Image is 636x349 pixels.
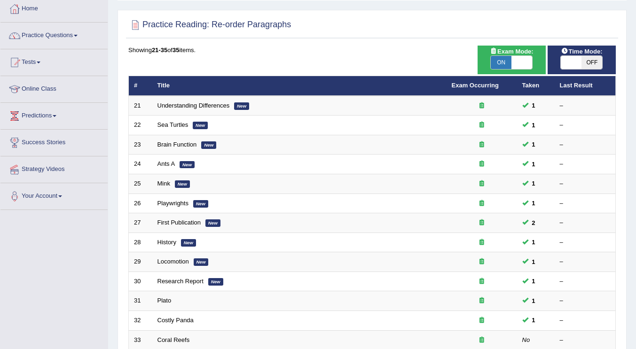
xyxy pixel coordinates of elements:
a: Strategy Videos [0,156,108,180]
a: Online Class [0,76,108,100]
td: 24 [129,155,152,174]
span: OFF [581,56,602,69]
em: New [208,278,223,286]
span: Time Mode: [557,47,606,56]
em: New [194,258,209,266]
div: – [560,316,611,325]
span: Exam Mode: [486,47,537,56]
td: 25 [129,174,152,194]
td: 21 [129,96,152,116]
span: ON [491,56,511,69]
span: You can still take this question [528,120,539,130]
div: – [560,199,611,208]
a: Mink [157,180,170,187]
span: You can still take this question [528,296,539,306]
div: – [560,257,611,266]
span: You can still take this question [528,315,539,325]
td: 32 [129,310,152,330]
div: Exam occurring question [452,336,512,345]
a: Understanding Differences [157,102,230,109]
td: 26 [129,194,152,213]
div: – [560,140,611,149]
div: – [560,277,611,286]
div: – [560,296,611,305]
em: New [205,219,220,227]
h2: Practice Reading: Re-order Paragraphs [128,18,291,32]
td: 23 [129,135,152,155]
div: Exam occurring question [452,199,512,208]
div: Show exams occurring in exams [478,46,546,74]
a: History [157,239,176,246]
a: Practice Questions [0,23,108,46]
div: – [560,218,611,227]
em: New [175,180,190,188]
div: Exam occurring question [452,316,512,325]
span: You can still take this question [528,178,539,188]
div: Exam occurring question [452,121,512,130]
div: – [560,238,611,247]
b: 21-35 [152,47,167,54]
span: You can still take this question [528,257,539,267]
a: Your Account [0,183,108,207]
td: 31 [129,291,152,311]
a: Ants A [157,160,175,167]
div: Showing of items. [128,46,616,54]
div: Exam occurring question [452,101,512,110]
a: Exam Occurring [452,82,499,89]
td: 29 [129,252,152,272]
a: Research Report [157,278,204,285]
em: New [193,122,208,129]
td: 30 [129,271,152,291]
a: Costly Panda [157,317,194,324]
span: You can still take this question [528,159,539,169]
em: New [180,161,195,169]
th: Taken [517,76,555,96]
div: Exam occurring question [452,257,512,266]
td: 28 [129,233,152,252]
b: 35 [173,47,179,54]
div: – [560,179,611,188]
a: Locomotion [157,258,189,265]
em: New [201,141,216,149]
a: First Publication [157,219,201,226]
span: You can still take this question [528,276,539,286]
a: Success Stories [0,130,108,153]
div: Exam occurring question [452,238,512,247]
div: – [560,121,611,130]
span: You can still take this question [528,198,539,208]
em: New [193,200,208,208]
a: Sea Turtles [157,121,188,128]
th: # [129,76,152,96]
div: Exam occurring question [452,179,512,188]
span: You can still take this question [528,101,539,110]
div: Exam occurring question [452,218,512,227]
div: Exam occurring question [452,140,512,149]
a: Playwrights [157,200,188,207]
th: Title [152,76,447,96]
th: Last Result [555,76,616,96]
em: New [181,239,196,247]
em: No [522,336,530,343]
td: 27 [129,213,152,233]
div: Exam occurring question [452,160,512,169]
div: – [560,101,611,110]
span: You can still take this question [528,140,539,149]
div: Exam occurring question [452,277,512,286]
a: Plato [157,297,172,304]
div: Exam occurring question [452,296,512,305]
span: You can still take this question [528,237,539,247]
a: Coral Reefs [157,336,190,343]
div: – [560,160,611,169]
div: – [560,336,611,345]
a: Brain Function [157,141,197,148]
td: 22 [129,116,152,135]
a: Predictions [0,103,108,126]
em: New [234,102,249,110]
span: You can still take this question [528,218,539,228]
a: Tests [0,49,108,73]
